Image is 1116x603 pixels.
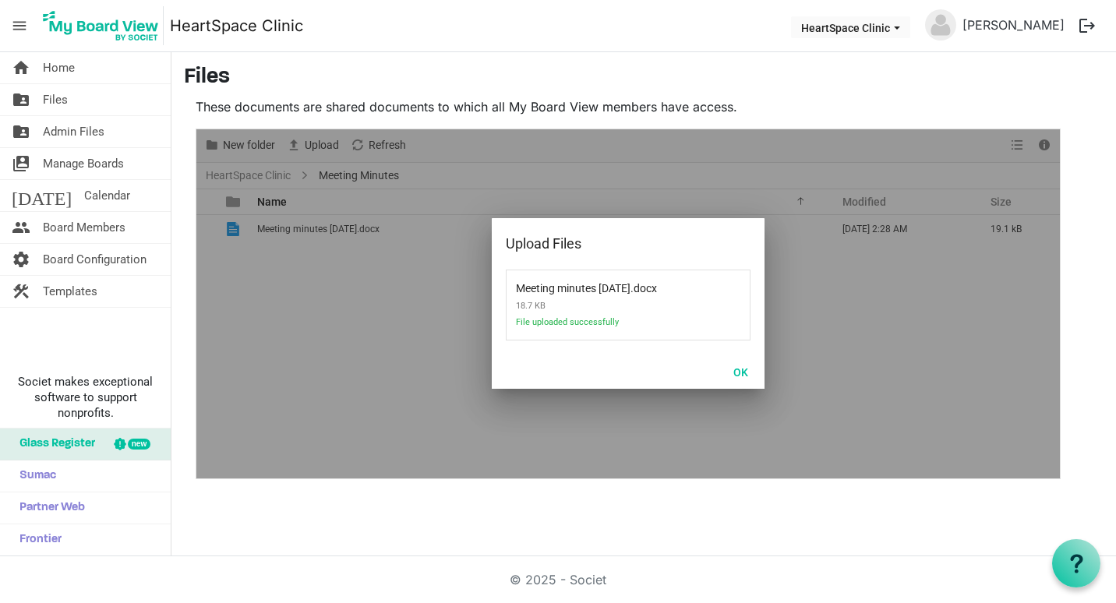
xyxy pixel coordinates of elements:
span: File uploaded successfully [516,317,680,337]
span: Board Configuration [43,244,147,275]
span: menu [5,11,34,41]
span: people [12,212,30,243]
span: Templates [43,276,97,307]
span: construction [12,276,30,307]
p: These documents are shared documents to which all My Board View members have access. [196,97,1061,116]
span: folder_shared [12,116,30,147]
img: no-profile-picture.svg [925,9,956,41]
a: HeartSpace Clinic [170,10,303,41]
span: Files [43,84,68,115]
span: Societ makes exceptional software to support nonprofits. [7,374,164,421]
a: © 2025 - Societ [510,572,606,587]
span: Manage Boards [43,148,124,179]
span: Sumac [12,460,56,492]
h3: Files [184,65,1104,91]
span: Home [43,52,75,83]
button: HeartSpace Clinic dropdownbutton [791,16,910,38]
a: My Board View Logo [38,6,170,45]
button: logout [1071,9,1104,42]
span: settings [12,244,30,275]
span: switch_account [12,148,30,179]
div: Upload Files [506,232,701,256]
span: Glass Register [12,428,95,460]
span: [DATE] [12,180,72,211]
span: Frontier [12,524,62,555]
span: Board Members [43,212,125,243]
span: Calendar [84,180,130,211]
a: [PERSON_NAME] [956,9,1071,41]
div: new [128,439,150,450]
span: 18.7 KB [516,294,680,317]
span: Admin Files [43,116,104,147]
span: home [12,52,30,83]
img: My Board View Logo [38,6,164,45]
span: Partner Web [12,492,85,524]
span: Meeting minutes 6.2.25.docx [516,273,630,294]
span: folder_shared [12,84,30,115]
button: OK [723,361,758,383]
